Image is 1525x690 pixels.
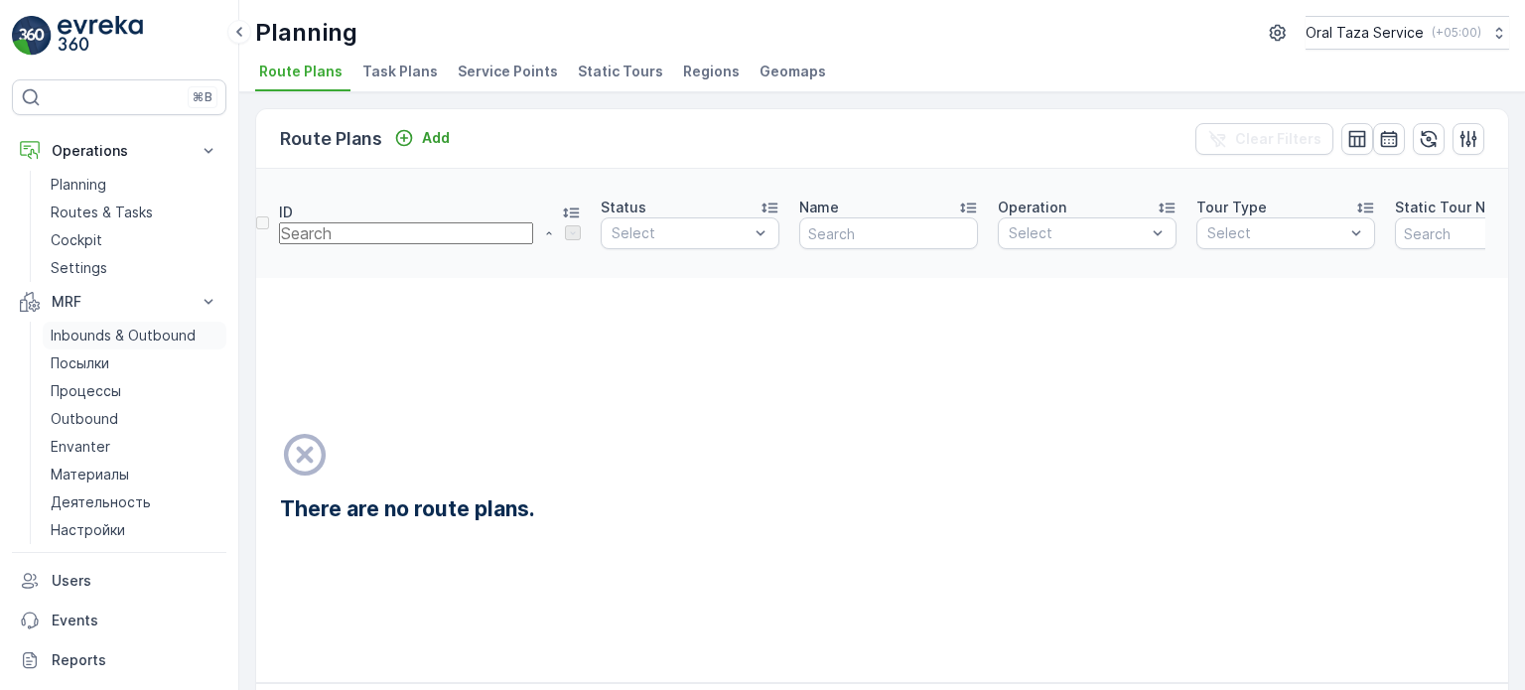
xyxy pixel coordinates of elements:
a: Cockpit [43,226,226,254]
span: Task Plans [362,62,438,81]
a: Reports [12,640,226,680]
p: Деятельность [51,492,151,512]
p: Operation [998,198,1066,217]
p: Name [799,198,839,217]
span: Geomaps [760,62,826,81]
span: Route Plans [259,62,343,81]
p: Users [52,571,218,591]
p: Envanter [51,437,110,457]
p: Материалы [51,465,129,484]
input: Search [279,222,533,244]
p: Routes & Tasks [51,203,153,222]
p: Route Plans [280,125,382,153]
button: Clear Filters [1195,123,1333,155]
p: Clear Filters [1235,129,1321,149]
a: Events [12,601,226,640]
p: Planning [255,17,357,49]
button: MRF [12,282,226,322]
img: logo_light-DOdMpM7g.png [58,16,143,56]
p: ( +05:00 ) [1432,25,1481,41]
p: ID [279,203,293,222]
p: Tour Type [1196,198,1267,217]
button: Add [386,126,458,150]
p: Select [1207,223,1344,243]
p: Inbounds & Outbound [51,326,196,345]
a: Настройки [43,516,226,544]
img: logo [12,16,52,56]
p: Status [601,198,646,217]
p: Operations [52,141,187,161]
a: Envanter [43,433,226,461]
p: Outbound [51,409,118,429]
p: Oral Taza Service [1306,23,1424,43]
span: Regions [683,62,740,81]
button: Oral Taza Service(+05:00) [1306,16,1509,50]
p: Select [612,223,749,243]
p: Events [52,611,218,630]
a: Users [12,561,226,601]
p: Reports [52,650,218,670]
a: Outbound [43,405,226,433]
a: Процессы [43,377,226,405]
a: Inbounds & Outbound [43,322,226,349]
a: Planning [43,171,226,199]
span: Static Tours [578,62,663,81]
p: Static Tour Name [1395,198,1515,217]
p: Настройки [51,520,125,540]
p: ⌘B [193,89,212,105]
a: Деятельность [43,488,226,516]
a: Settings [43,254,226,282]
span: Service Points [458,62,558,81]
p: Select [1009,223,1146,243]
p: Planning [51,175,106,195]
p: Settings [51,258,107,278]
a: Материалы [43,461,226,488]
input: Search [799,217,978,249]
a: Routes & Tasks [43,199,226,226]
button: Operations [12,131,226,171]
p: Cockpit [51,230,102,250]
p: Add [422,128,450,148]
p: Посылки [51,353,109,373]
p: Процессы [51,381,121,401]
p: MRF [52,292,187,312]
a: Посылки [43,349,226,377]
